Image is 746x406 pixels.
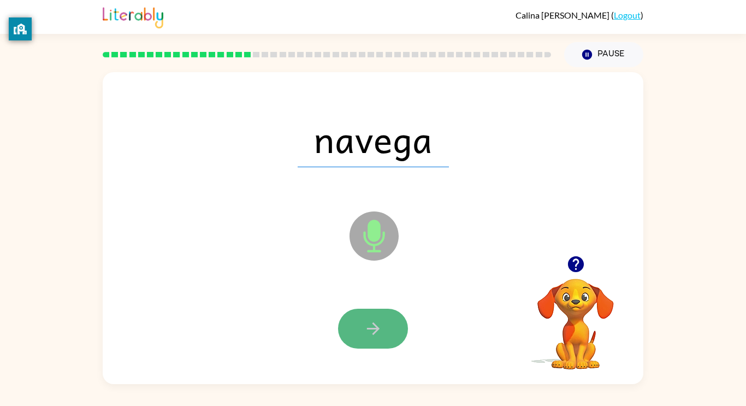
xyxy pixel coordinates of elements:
[564,42,643,67] button: Pause
[298,110,449,167] span: navega
[521,262,630,371] video: Your browser must support playing .mp4 files to use Literably. Please try using another browser.
[103,4,163,28] img: Literably
[614,10,641,20] a: Logout
[516,10,643,20] div: ( )
[9,17,32,40] button: privacy banner
[516,10,611,20] span: Calina [PERSON_NAME]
